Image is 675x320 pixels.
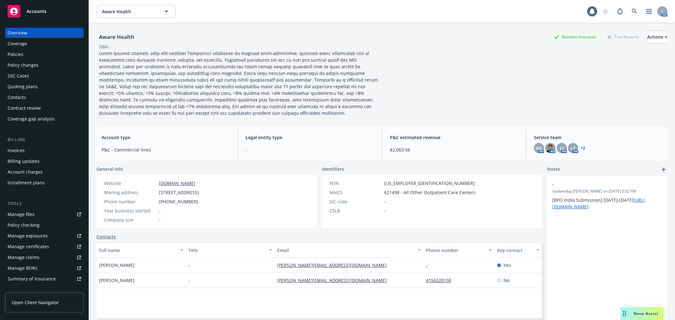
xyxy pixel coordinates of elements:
div: NAICS [329,189,382,196]
span: - [384,207,386,214]
a: Policies [5,49,84,59]
span: P&C - Commercial lines [102,146,230,153]
a: Report a Bug [614,5,626,18]
div: Overview [8,28,27,38]
a: add [660,166,667,173]
span: AG [536,145,542,151]
div: Policy checking [8,220,40,230]
span: - [188,262,190,268]
span: Service team [534,134,662,141]
span: Nova Assist [634,311,659,316]
span: Aware Health [102,8,157,15]
div: Policies [8,49,23,59]
span: [PERSON_NAME] [99,277,134,284]
a: Switch app [643,5,655,18]
div: Phone number [104,198,156,205]
img: photo [545,143,555,153]
button: Full name [97,243,186,258]
a: +2 [581,146,585,150]
a: Policy AI ingestions [5,285,84,295]
span: Open Client Navigator [12,299,59,306]
a: Manage BORs [5,263,84,273]
span: - [384,198,386,205]
a: [DOMAIN_NAME] [159,180,195,186]
a: 4156520130 [426,277,456,283]
button: Aware Health [97,5,176,18]
a: Overview [5,28,84,38]
button: Key contact [495,243,542,258]
span: Updated by [PERSON_NAME] on [DATE] 2:02 PM [552,188,662,194]
a: Manage certificates [5,242,84,252]
span: General info [97,166,123,172]
button: Actions [647,31,667,43]
span: Accounts [27,9,47,14]
a: Quoting plans [5,82,84,92]
span: - [246,146,374,153]
div: Year business started [104,207,156,214]
div: Website [104,180,156,187]
a: Coverage gap analysis [5,114,84,124]
a: Search [628,5,641,18]
div: Coverage gap analysis [8,114,55,124]
a: SSC Cases [5,71,84,81]
div: Manage exposures [8,231,48,241]
div: FEIN [329,180,382,187]
div: Manage files [8,209,34,219]
span: Account type [102,134,230,141]
button: Nova Assist [621,307,664,320]
a: Invoices [5,145,84,156]
div: Coverage [8,39,27,49]
a: Accounts [5,3,84,20]
div: SSC Cases [8,71,29,81]
a: [PERSON_NAME][EMAIL_ADDRESS][DOMAIN_NAME] [277,262,392,268]
div: Quoting plans [8,82,38,92]
a: Account charges [5,167,84,177]
div: Manage BORs [8,263,37,273]
div: Drag to move [621,307,628,320]
a: Contacts [97,233,116,240]
span: [STREET_ADDRESS] [159,189,199,196]
span: Yes [503,262,511,268]
span: [PERSON_NAME] [99,262,134,268]
button: Email [275,243,423,258]
span: [US_EMPLOYER_IDENTIFICATION_NUMBER] [384,180,475,187]
div: DBA: - [99,43,111,50]
div: CSLB [329,207,382,214]
span: - [188,277,190,284]
a: Contacts [5,92,84,102]
div: Account charges [8,167,43,177]
button: Phone number [423,243,495,258]
span: LF [571,145,575,151]
a: Manage claims [5,252,84,262]
div: -Updatedby [PERSON_NAME] on [DATE] 2:02 PM[BPO Indio Submission] [DATE]-[DATE][URL][DOMAIN_NAME] [547,176,667,215]
button: Title [186,243,275,258]
div: Company size [104,217,156,223]
div: Tools [5,200,84,207]
a: Manage files [5,209,84,219]
a: Coverage [5,39,84,49]
div: Title [188,247,266,254]
div: Policy changes [8,60,39,70]
span: 621498 - All Other Outpatient Care Centers [384,189,476,196]
a: [PERSON_NAME][EMAIL_ADDRESS][DOMAIN_NAME] [277,277,392,283]
a: Summary of insurance [5,274,84,284]
span: - [552,181,646,188]
div: Aware Health [97,33,137,41]
div: Billing updates [8,156,40,166]
div: Phone number [426,247,485,254]
div: Contacts [8,92,26,102]
div: Business Insurance [551,33,599,41]
span: Identifiers [322,166,344,172]
div: Contract review [8,103,41,113]
div: Policy AI ingestions [8,285,48,295]
div: Full name [99,247,176,254]
div: Billing [5,137,84,143]
span: Manage exposures [5,231,84,241]
span: LI [560,145,564,151]
a: Installment plans [5,178,84,188]
div: Installment plans [8,178,45,188]
div: SIC code [329,198,382,205]
a: Billing updates [5,156,84,166]
a: Policy checking [5,220,84,230]
span: [PHONE_NUMBER] [159,198,198,205]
